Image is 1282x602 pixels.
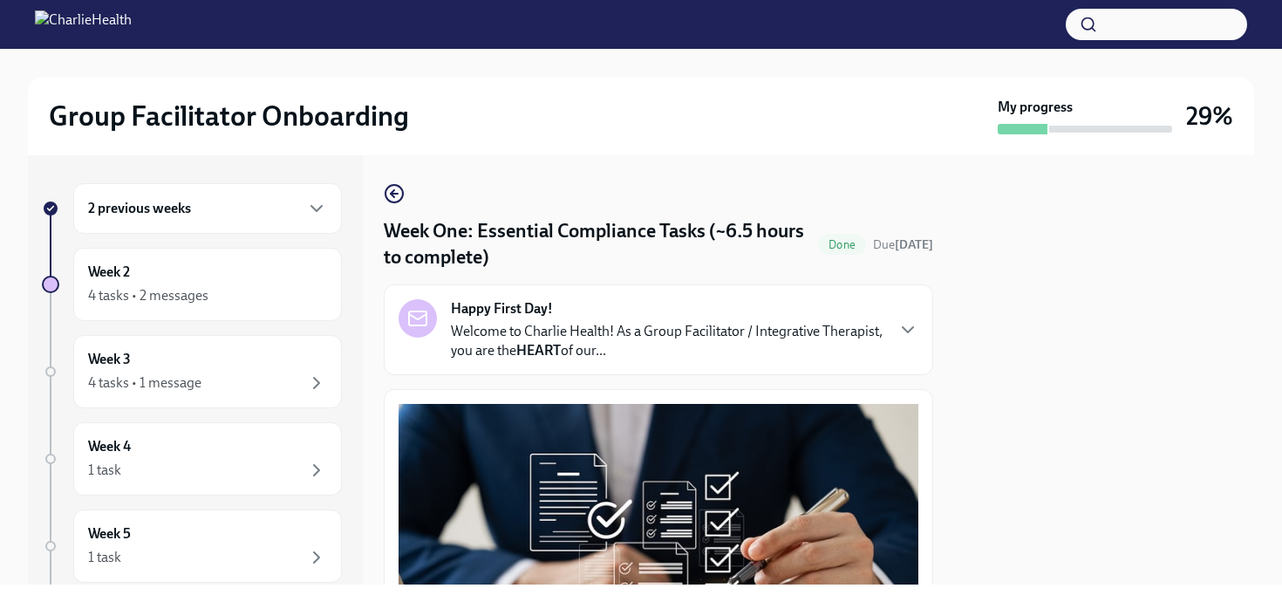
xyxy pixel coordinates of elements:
[1186,100,1233,132] h3: 29%
[42,248,342,321] a: Week 24 tasks • 2 messages
[818,238,866,251] span: Done
[88,199,191,218] h6: 2 previous weeks
[88,524,131,544] h6: Week 5
[42,510,342,583] a: Week 51 task
[88,548,121,567] div: 1 task
[873,237,933,252] span: Due
[895,237,933,252] strong: [DATE]
[516,342,561,359] strong: HEART
[873,236,933,253] span: September 9th, 2025 10:00
[384,218,811,270] h4: Week One: Essential Compliance Tasks (~6.5 hours to complete)
[42,422,342,496] a: Week 41 task
[49,99,409,133] h2: Group Facilitator Onboarding
[88,350,131,369] h6: Week 3
[451,299,553,318] strong: Happy First Day!
[88,437,131,456] h6: Week 4
[88,263,130,282] h6: Week 2
[42,335,342,408] a: Week 34 tasks • 1 message
[35,10,132,38] img: CharlieHealth
[88,286,208,305] div: 4 tasks • 2 messages
[88,461,121,480] div: 1 task
[88,373,201,393] div: 4 tasks • 1 message
[73,183,342,234] div: 2 previous weeks
[998,98,1073,117] strong: My progress
[451,322,883,360] p: Welcome to Charlie Health! As a Group Facilitator / Integrative Therapist, you are the of our...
